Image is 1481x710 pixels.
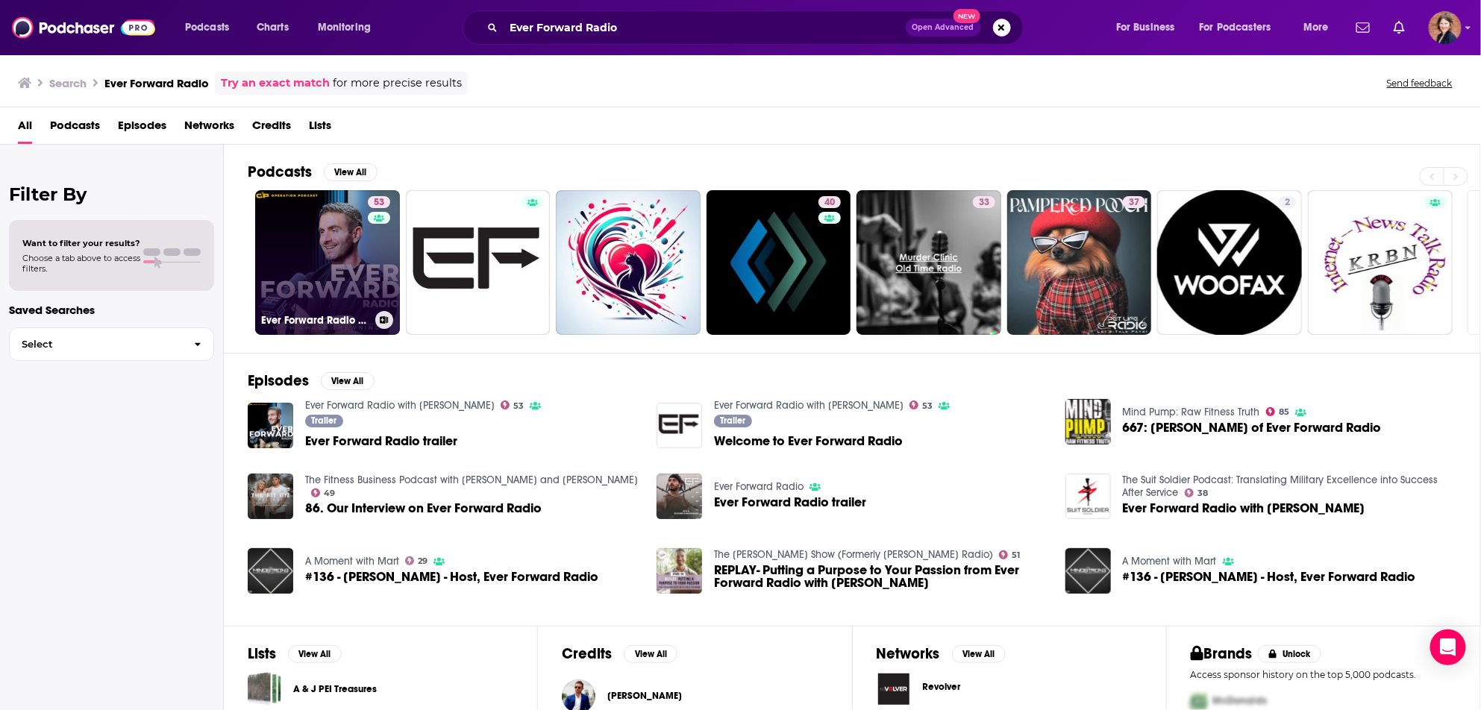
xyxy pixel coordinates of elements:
img: Revolver logo [877,672,911,706]
h2: Lists [248,644,276,663]
a: 667: Chase Chewning of Ever Forward Radio [1123,421,1382,434]
span: A & J PEI Treasures [248,672,281,706]
span: #136 - [PERSON_NAME] - Host, Ever Forward Radio [305,571,598,583]
button: View All [324,163,378,181]
a: Chase Chewning [607,690,682,702]
a: Mind Pump: Raw Fitness Truth [1123,406,1260,418]
span: 38 [1197,490,1208,497]
a: CreditsView All [562,644,677,663]
img: Welcome to Ever Forward Radio [657,403,702,448]
a: 37 [1123,196,1145,208]
a: 53 [368,196,390,208]
img: 86. Our Interview on Ever Forward Radio [248,474,293,519]
a: Ever Forward Radio with Chase Chewning [714,399,904,412]
span: Logged in as alafair66639 [1429,11,1462,44]
a: 40 [818,196,841,208]
button: Open AdvancedNew [906,19,981,37]
a: Ever Forward Radio with Chase Chewning [1065,474,1111,519]
a: Show notifications dropdown [1350,15,1376,40]
h2: Filter By [9,183,214,205]
h2: Podcasts [248,163,312,181]
a: Show notifications dropdown [1388,15,1411,40]
a: Ever Forward Radio with Chase Chewning [305,399,495,412]
span: 86. Our Interview on Ever Forward Radio [305,502,542,515]
a: 49 [311,488,336,497]
span: 40 [824,195,835,210]
button: open menu [1293,16,1347,40]
a: All [18,113,32,144]
a: Credits [252,113,291,144]
span: #136 - [PERSON_NAME] - Host, Ever Forward Radio [1123,571,1416,583]
span: Ever Forward Radio trailer [305,435,457,447]
div: Search podcasts, credits, & more... [477,10,1038,45]
img: User Profile [1429,11,1462,44]
a: Episodes [118,113,166,144]
span: 2 [1285,195,1290,210]
img: Ever Forward Radio trailer [248,403,293,448]
button: open menu [1106,16,1194,40]
a: Charts [247,16,298,40]
span: 49 [324,490,335,497]
a: Networks [184,113,234,144]
span: Revolver [923,681,961,693]
p: Saved Searches [9,303,214,317]
button: Show profile menu [1429,11,1462,44]
a: Welcome to Ever Forward Radio [714,435,903,447]
a: 38 [1185,488,1209,497]
p: Access sponsor history on the top 5,000 podcasts. [1191,669,1456,680]
span: 37 [1129,195,1139,210]
span: REPLAY- Putting a Purpose to Your Passion from Ever Forward Radio with [PERSON_NAME] [714,564,1048,589]
span: Choose a tab above to access filters. [22,253,140,274]
span: 51 [1012,552,1020,559]
a: NetworksView All [877,644,1006,663]
img: #136 - Chase Chewning - Host, Ever Forward Radio [1065,548,1111,594]
a: The Suit Soldier Podcast: Translating Military Excellence into Success After Service [1123,474,1438,499]
span: 53 [513,403,524,409]
div: Open Intercom Messenger [1430,629,1466,665]
img: Ever Forward Radio trailer [657,474,702,519]
a: Ever Forward Radio [714,480,804,493]
span: 53 [374,195,384,210]
span: for more precise results [333,75,462,92]
a: #136 - Chase Chewning - Host, Ever Forward Radio [1123,571,1416,583]
a: ListsView All [248,644,342,663]
img: 667: Chase Chewning of Ever Forward Radio [1065,399,1111,444]
a: Lists [309,113,331,144]
a: 53 [909,400,933,409]
span: For Podcasters [1200,17,1271,38]
span: Podcasts [185,17,229,38]
button: Unlock [1258,645,1321,663]
h2: Credits [562,644,612,663]
a: Podchaser - Follow, Share and Rate Podcasts [12,13,155,42]
a: #136 - Chase Chewning - Host, Ever Forward Radio [305,571,598,583]
a: Revolver logoRevolver [877,672,1142,706]
button: Send feedback [1383,77,1457,89]
a: The Amanda Bucci Show (Formerly Bucci Radio) [714,548,993,561]
img: #136 - Chase Chewning - Host, Ever Forward Radio [248,548,293,594]
a: 85 [1266,407,1290,416]
img: REPLAY- Putting a Purpose to Your Passion from Ever Forward Radio with Chase Chewning [657,548,702,594]
button: Select [9,327,214,361]
span: Ever Forward Radio with [PERSON_NAME] [1123,502,1365,515]
button: open menu [1190,16,1293,40]
h2: Brands [1191,644,1253,663]
h3: Ever Forward Radio with [PERSON_NAME] [261,314,369,327]
button: View All [952,645,1006,663]
span: Want to filter your results? [22,238,140,248]
span: Trailer [720,416,745,425]
a: Ever Forward Radio trailer [714,496,866,509]
a: 53Ever Forward Radio with [PERSON_NAME] [255,190,400,335]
